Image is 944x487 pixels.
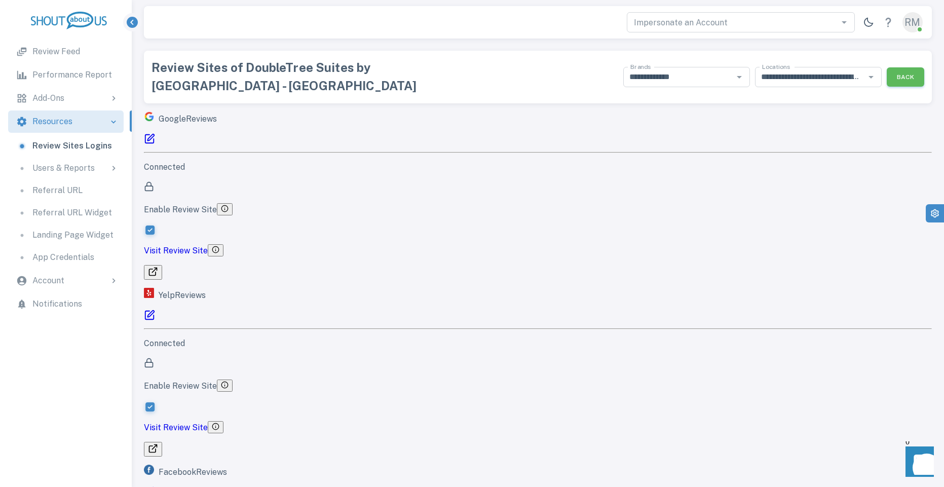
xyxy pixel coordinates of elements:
[144,161,932,173] p: Connected
[8,179,124,202] a: Referral URL
[32,140,112,152] p: Review Sites Logins
[152,58,466,95] div: Review Sites of DoubleTree Suites by [GEOGRAPHIC_DATA] - [GEOGRAPHIC_DATA]
[144,203,932,216] p: Enable Review Site
[864,70,878,84] button: Open
[144,413,932,442] a: Visit Review SiteThis is the URL that will be included in your review requests & should go direct...
[144,465,932,478] p: Facebook Reviews
[32,298,82,310] p: Notifications
[144,338,932,350] p: Connected
[8,110,124,133] div: Resources
[8,224,124,246] a: Landing Page Widget
[32,116,72,128] p: Resources
[208,244,223,256] button: This is the URL that will be included in your review requests & should go directly to the Leave a...
[630,62,651,71] label: Brands
[144,111,154,122] img: Google
[32,92,64,104] p: Add-Ons
[144,244,223,257] p: Visit Review Site
[8,157,124,179] div: Users & Reports
[217,380,233,392] button: This box must be checked in order to pull in reviews from each site. Click the edit button above ...
[32,162,95,174] p: Users & Reports
[902,12,923,32] div: RM
[32,207,112,219] p: Referral URL Widget
[144,401,156,411] label: Review Site Enabled
[8,270,124,292] div: Account
[8,41,124,63] a: Review Feed
[32,229,114,241] p: Landing Page Widget
[837,15,851,29] button: Open
[144,236,932,265] a: Visit Review SiteThis is the URL that will be included in your review requests & should go direct...
[144,421,223,434] p: Visit Review Site
[32,46,80,58] p: Review Feed
[8,202,124,224] a: Referral URL Widget
[887,67,924,87] button: Back
[144,225,156,235] label: Review Site Enabled
[32,251,94,264] p: App Credentials
[732,70,746,84] button: Open
[144,288,932,302] p: Yelp Reviews
[144,111,932,125] p: Google Reviews
[762,62,790,71] label: Locations
[217,203,233,215] button: This box must be checked in order to pull in reviews from each site. Click the edit button above ...
[878,12,898,32] a: Help Center
[8,293,124,315] a: Notifications
[144,380,932,392] p: Enable Review Site
[144,465,154,475] img: Facebook
[32,69,112,81] p: Performance Report
[8,135,124,157] a: Review Sites Logins
[8,64,124,86] a: Performance Report
[208,421,223,433] button: This is the URL that will be included in your review requests & should go directly to the Leave a...
[896,441,939,485] iframe: Front Chat
[32,184,83,197] p: Referral URL
[8,246,124,269] a: App Credentials
[8,87,124,109] div: Add-Ons
[32,275,64,287] p: Account
[144,288,154,298] img: Yelp
[31,12,107,29] img: logo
